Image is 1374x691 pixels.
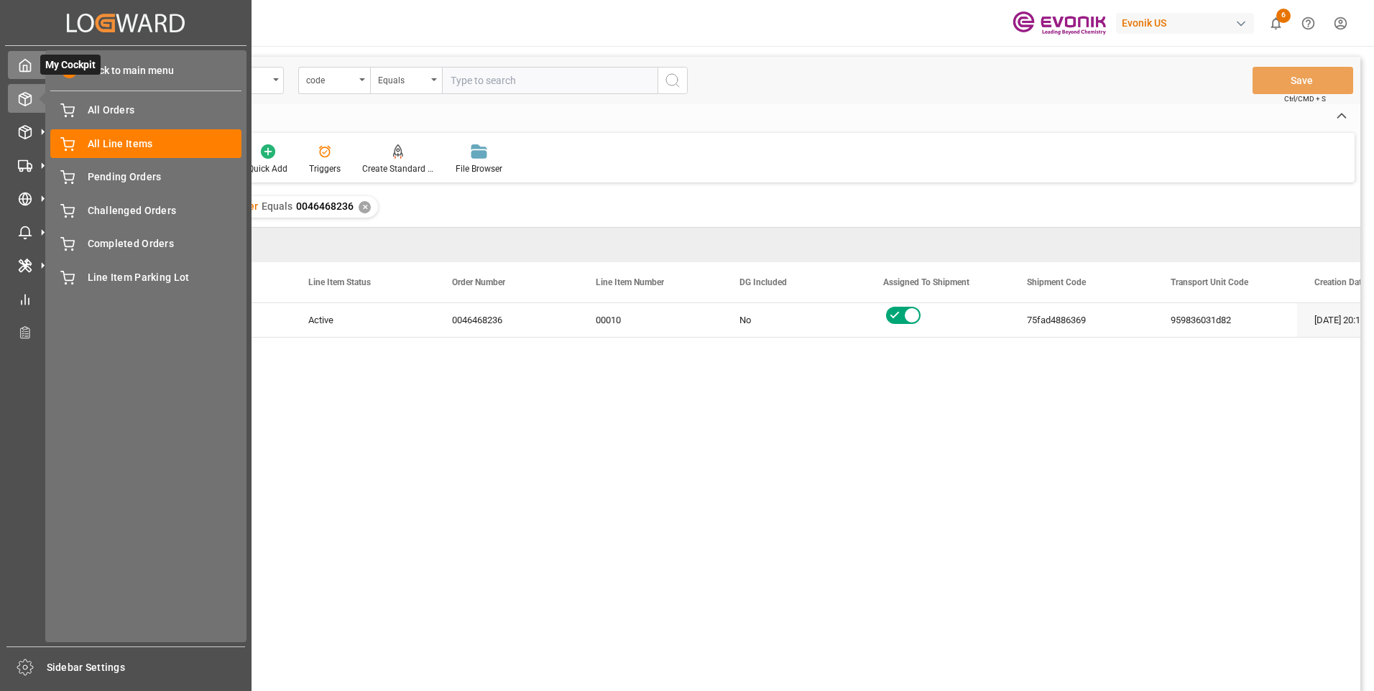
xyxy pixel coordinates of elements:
[8,318,244,346] a: Transport Planner
[1284,93,1326,104] span: Ctrl/CMD + S
[40,55,101,75] span: My Cockpit
[1260,7,1292,40] button: show 6 new notifications
[50,263,241,291] a: Line Item Parking Lot
[50,129,241,157] a: All Line Items
[1171,277,1248,287] span: Transport Unit Code
[378,70,427,87] div: Equals
[1153,303,1297,337] div: 959836031d82
[1276,9,1291,23] span: 6
[1013,11,1106,36] img: Evonik-brand-mark-Deep-Purple-RGB.jpeg_1700498283.jpeg
[306,70,355,87] div: code
[1010,303,1153,337] div: 75fad4886369
[596,277,664,287] span: Line Item Number
[739,304,849,337] div: No
[88,270,242,285] span: Line Item Parking Lot
[309,162,341,175] div: Triggers
[1314,277,1366,287] span: Creation Date
[47,660,246,675] span: Sidebar Settings
[1253,67,1353,94] button: Save
[296,200,354,212] span: 0046468236
[88,236,242,251] span: Completed Orders
[50,96,241,124] a: All Orders
[88,103,242,118] span: All Orders
[1116,9,1260,37] button: Evonik US
[1292,7,1324,40] button: Help Center
[1116,13,1254,34] div: Evonik US
[578,303,722,337] div: 00010
[739,277,787,287] span: DG Included
[50,163,241,191] a: Pending Orders
[442,67,658,94] input: Type to search
[88,170,242,185] span: Pending Orders
[8,284,244,312] a: My Reports
[456,162,502,175] div: File Browser
[308,304,418,337] div: Active
[658,67,688,94] button: search button
[50,196,241,224] a: Challenged Orders
[362,162,434,175] div: Create Standard Shipment
[77,63,174,78] span: Back to main menu
[435,303,578,337] div: 0046468236
[88,203,242,218] span: Challenged Orders
[883,277,969,287] span: Assigned To Shipment
[359,201,371,213] div: ✕
[8,51,244,79] a: My CockpitMy Cockpit
[370,67,442,94] button: open menu
[1027,277,1086,287] span: Shipment Code
[308,277,371,287] span: Line Item Status
[298,67,370,94] button: open menu
[452,277,505,287] span: Order Number
[88,136,242,152] span: All Line Items
[50,230,241,258] a: Completed Orders
[248,162,287,175] div: Quick Add
[262,200,292,212] span: Equals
